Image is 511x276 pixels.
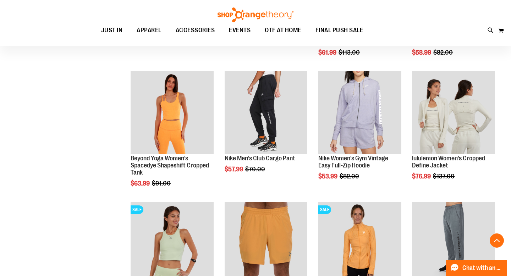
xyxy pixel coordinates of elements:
span: SALE [131,205,143,214]
span: $63.99 [131,180,151,187]
span: APPAREL [137,22,161,38]
div: product [408,68,499,198]
img: Product image for Nike Mens Club Cargo Pant [225,71,308,154]
div: product [315,68,405,198]
a: lululemon Women's Cropped Define Jacket [412,155,485,169]
span: $58.99 [412,49,432,56]
div: product [127,68,217,205]
span: FINAL PUSH SALE [315,22,363,38]
img: Product image for Nike Gym Vintage Easy Full Zip Hoodie [318,71,401,154]
span: $137.00 [433,173,456,180]
span: $91.00 [152,180,172,187]
a: Product image for Nike Gym Vintage Easy Full Zip Hoodie [318,71,401,155]
a: Beyond Yoga Women's Spacedye Shapeshift Cropped Tank [131,155,209,176]
span: $113.00 [339,49,361,56]
button: Back To Top [490,233,504,248]
span: OTF AT HOME [265,22,301,38]
span: EVENTS [229,22,251,38]
img: Shop Orangetheory [216,7,295,22]
span: $76.99 [412,173,432,180]
span: ACCESSORIES [176,22,215,38]
span: Chat with an Expert [462,265,502,271]
a: Product image for Nike Mens Club Cargo Pant [225,71,308,155]
span: $53.99 [318,173,339,180]
span: $61.99 [318,49,337,56]
button: Chat with an Expert [446,260,507,276]
a: Product image for lululemon Define Jacket Cropped [412,71,495,155]
span: JUST IN [101,22,123,38]
img: Product image for lululemon Define Jacket Cropped [412,71,495,154]
span: $82.00 [340,173,360,180]
a: Nike Women's Gym Vintage Easy Full-Zip Hoodie [318,155,388,169]
span: $70.00 [245,166,266,173]
span: $82.00 [433,49,454,56]
a: Product image for Beyond Yoga Womens Spacedye Shapeshift Cropped Tank [131,71,214,155]
span: SALE [318,205,331,214]
img: Product image for Beyond Yoga Womens Spacedye Shapeshift Cropped Tank [131,71,214,154]
span: $57.99 [225,166,244,173]
a: Nike Men's Club Cargo Pant [225,155,295,162]
div: product [221,68,311,191]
